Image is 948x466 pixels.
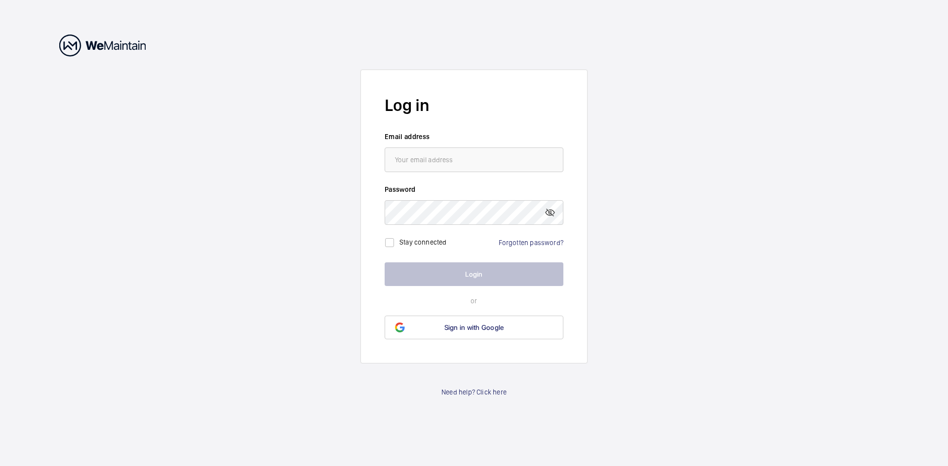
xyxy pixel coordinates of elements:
label: Email address [385,132,563,142]
label: Stay connected [399,238,447,246]
span: Sign in with Google [444,323,504,331]
button: Login [385,262,563,286]
a: Forgotten password? [499,239,563,247]
h2: Log in [385,94,563,117]
input: Your email address [385,147,563,172]
a: Need help? Click here [441,387,507,397]
label: Password [385,184,563,194]
p: or [385,296,563,306]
